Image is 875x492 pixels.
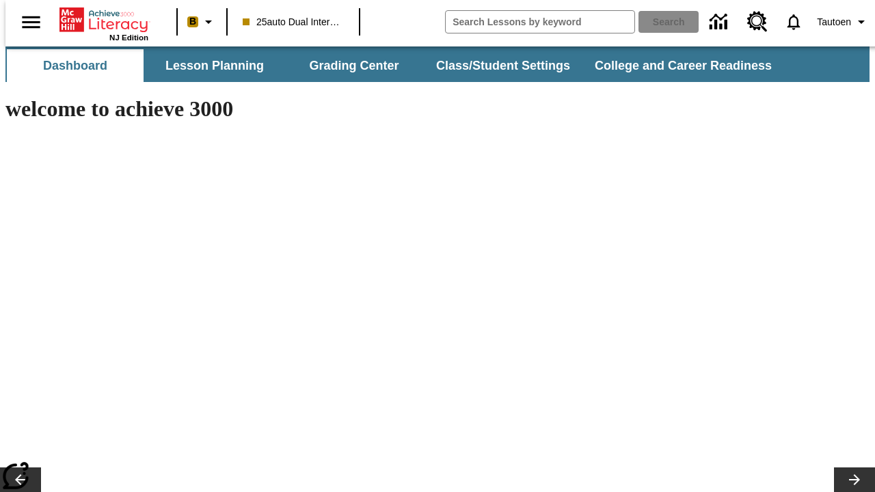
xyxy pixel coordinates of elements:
button: Dashboard [7,49,144,82]
a: Home [59,6,148,33]
button: Lesson Planning [146,49,283,82]
button: Class/Student Settings [425,49,581,82]
button: College and Career Readiness [584,49,783,82]
div: SubNavbar [5,46,870,82]
button: Profile/Settings [811,10,875,34]
input: search field [446,11,634,33]
button: Lesson carousel, Next [834,467,875,492]
a: Resource Center, Will open in new tab [739,3,776,40]
a: Data Center [701,3,739,41]
div: SubNavbar [5,49,784,82]
button: Boost Class color is peach. Change class color [182,10,222,34]
h1: welcome to achieve 3000 [5,96,596,122]
div: Home [59,5,148,42]
a: Notifications [776,4,811,40]
span: 25auto Dual International [243,15,344,29]
span: Tautoen [817,15,851,29]
button: Grading Center [286,49,422,82]
span: NJ Edition [109,33,148,42]
span: B [189,13,196,30]
button: Open side menu [11,2,51,42]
